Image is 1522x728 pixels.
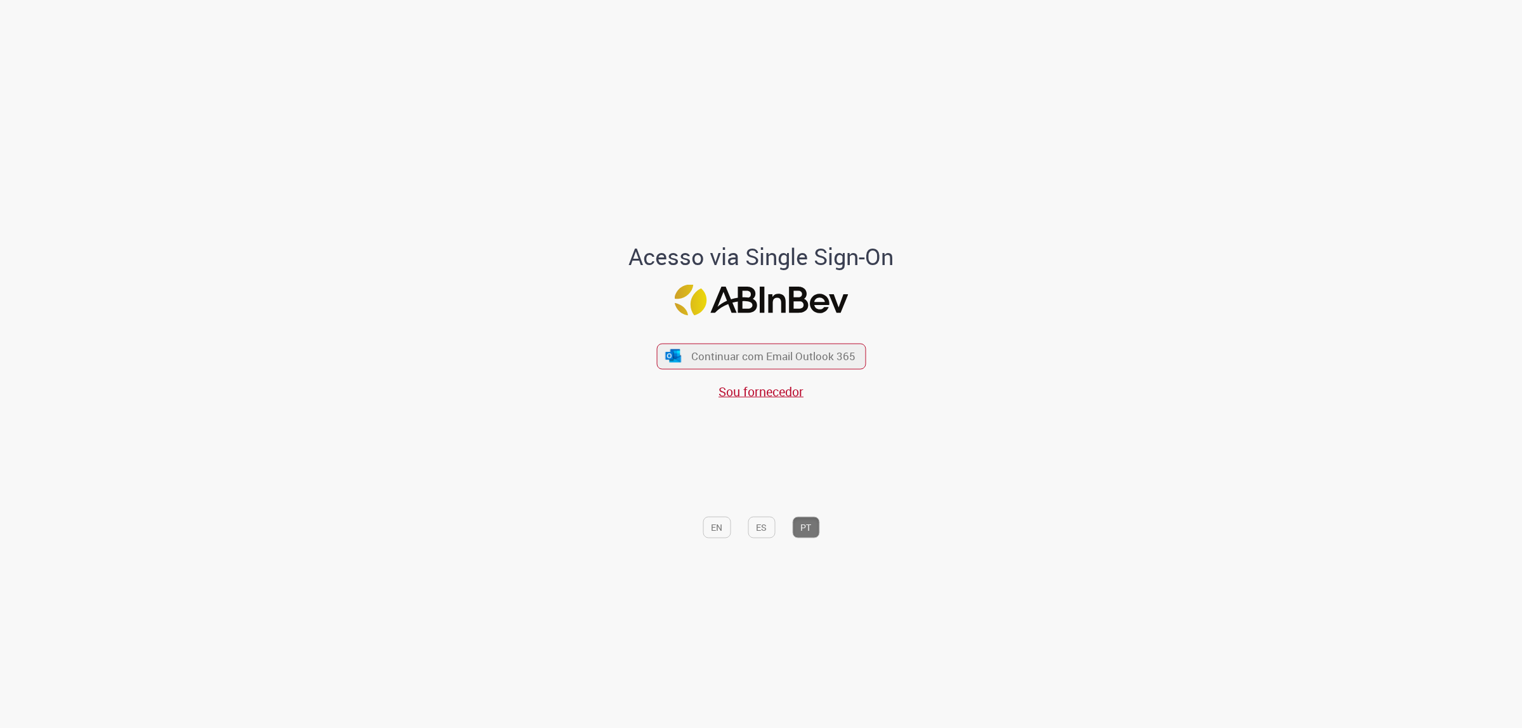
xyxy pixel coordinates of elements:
[748,516,775,538] button: ES
[719,382,803,400] a: Sou fornecedor
[691,349,855,363] span: Continuar com Email Outlook 365
[674,284,848,315] img: Logo ABInBev
[585,244,937,270] h1: Acesso via Single Sign-On
[656,343,866,369] button: ícone Azure/Microsoft 360 Continuar com Email Outlook 365
[792,516,819,538] button: PT
[665,349,682,363] img: ícone Azure/Microsoft 360
[703,516,731,538] button: EN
